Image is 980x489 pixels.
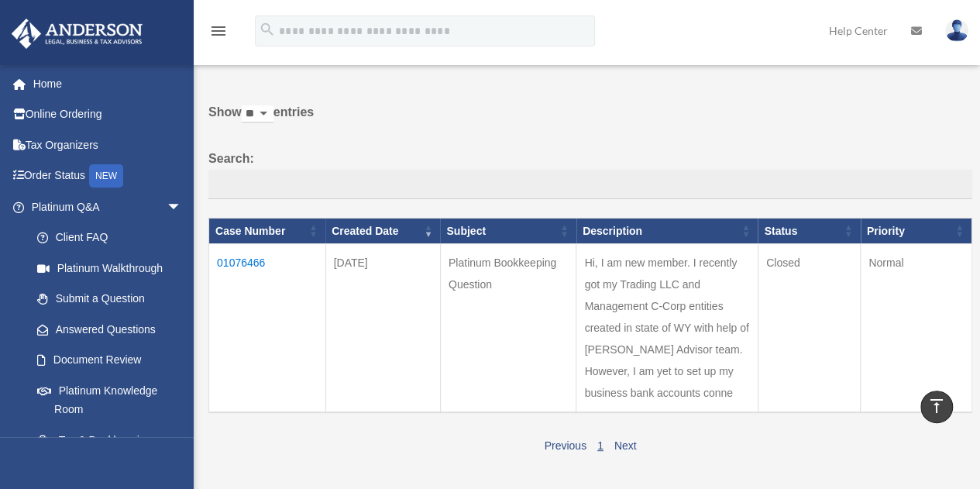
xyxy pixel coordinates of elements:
th: Description: activate to sort column ascending [576,218,758,244]
th: Created Date: activate to sort column ascending [325,218,440,244]
td: 01076466 [209,244,326,413]
a: Tax & Bookkeeping Packages [22,425,198,474]
select: Showentries [242,105,273,123]
td: Hi, I am new member. I recently got my Trading LLC and Management C-Corp entities created in stat... [576,244,758,413]
th: Subject: activate to sort column ascending [440,218,576,244]
td: Platinum Bookkeeping Question [440,244,576,413]
input: Search: [208,170,972,199]
a: Answered Questions [22,314,190,345]
a: 1 [597,439,603,452]
a: Platinum Walkthrough [22,253,198,284]
a: Order StatusNEW [11,160,205,192]
img: Anderson Advisors Platinum Portal [7,19,147,49]
div: NEW [89,164,123,188]
a: Previous [544,439,586,452]
td: Closed [758,244,860,413]
th: Priority: activate to sort column ascending [861,218,972,244]
img: User Pic [945,19,968,42]
a: Client FAQ [22,222,198,253]
label: Show entries [208,102,972,139]
a: vertical_align_top [920,391,953,423]
a: Document Review [22,345,198,376]
i: search [259,21,276,38]
i: menu [209,22,228,40]
a: Submit a Question [22,284,198,315]
td: Normal [861,244,972,413]
a: Next [614,439,637,452]
th: Status: activate to sort column ascending [758,218,860,244]
a: Tax Organizers [11,129,205,160]
a: Platinum Q&Aarrow_drop_down [11,191,198,222]
a: Platinum Knowledge Room [22,375,198,425]
td: [DATE] [325,244,440,413]
span: arrow_drop_down [167,191,198,223]
th: Case Number: activate to sort column ascending [209,218,326,244]
label: Search: [208,148,972,199]
a: Home [11,68,205,99]
i: vertical_align_top [927,397,946,415]
a: menu [209,27,228,40]
a: Online Ordering [11,99,205,130]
